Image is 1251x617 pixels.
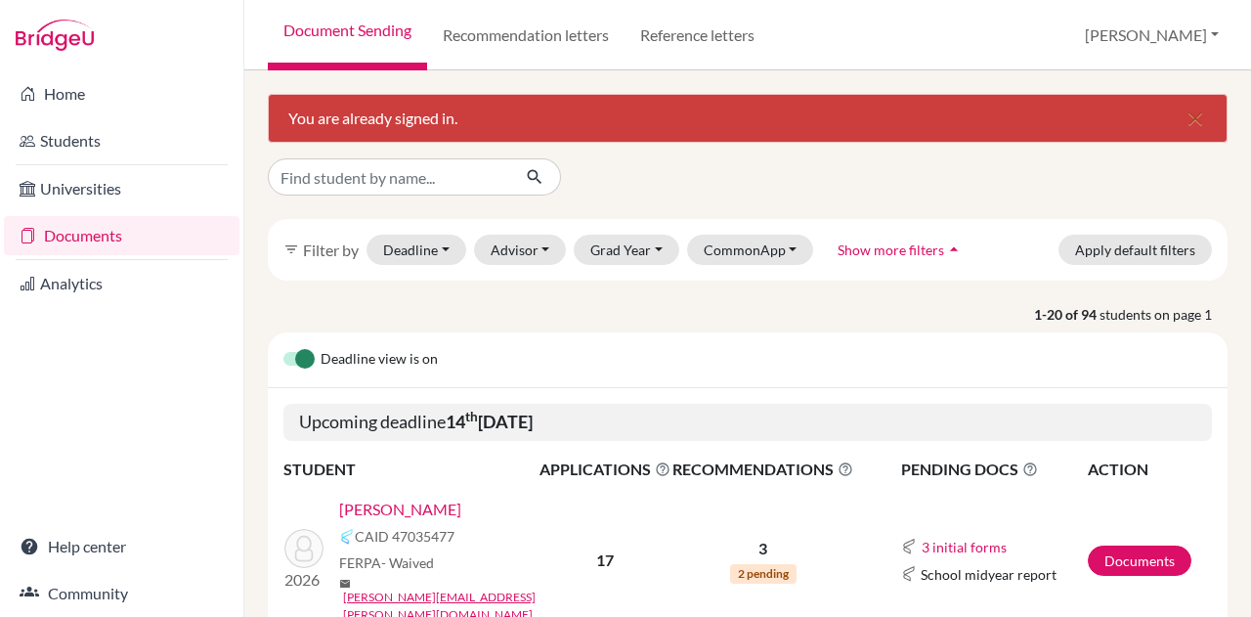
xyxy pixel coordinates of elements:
button: Apply default filters [1058,235,1212,265]
img: Common App logo [901,566,917,582]
p: 2026 [284,568,324,592]
sup: th [465,409,478,424]
b: 14 [DATE] [446,411,533,432]
button: Show more filtersarrow_drop_up [821,235,980,265]
button: CommonApp [687,235,814,265]
i: arrow_drop_up [944,240,964,259]
a: Home [4,74,239,113]
h5: Upcoming deadline [283,404,1212,441]
img: Common App logo [901,539,917,554]
span: FERPA [339,552,434,573]
p: 3 [672,537,853,560]
span: - Waived [381,554,434,571]
img: Atzbach, Amelia [284,529,324,568]
button: Advisor [474,235,567,265]
a: Documents [1088,546,1191,576]
button: Grad Year [574,235,679,265]
span: Filter by [303,241,359,259]
input: Find student by name... [268,158,510,196]
img: Common App logo [339,529,355,545]
i: close [1184,107,1207,130]
img: Bridge-U [16,20,94,51]
span: RECOMMENDATIONS [672,458,853,481]
span: School midyear report [921,564,1057,585]
button: Close [1164,95,1227,142]
a: [PERSON_NAME] [339,498,461,521]
th: ACTION [1087,457,1212,482]
span: CAID 47035477 [355,526,454,547]
strong: 1-20 of 94 [1034,304,1100,325]
i: filter_list [283,242,299,257]
th: STUDENT [283,457,539,482]
div: You are already signed in. [268,94,1228,143]
span: Deadline view is on [321,348,438,372]
a: Universities [4,169,239,208]
button: Deadline [367,235,466,265]
span: mail [339,578,351,590]
a: Analytics [4,264,239,303]
b: 17 [596,551,614,569]
a: Students [4,121,239,160]
span: 2 pending [730,564,797,584]
span: Show more filters [838,242,944,258]
span: students on page 1 [1100,304,1228,325]
span: PENDING DOCS [901,458,1086,481]
button: 3 initial forms [921,536,1008,558]
span: APPLICATIONS [539,458,670,481]
a: Help center [4,527,239,566]
button: [PERSON_NAME] [1076,17,1228,54]
a: Documents [4,216,239,255]
a: Community [4,574,239,613]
